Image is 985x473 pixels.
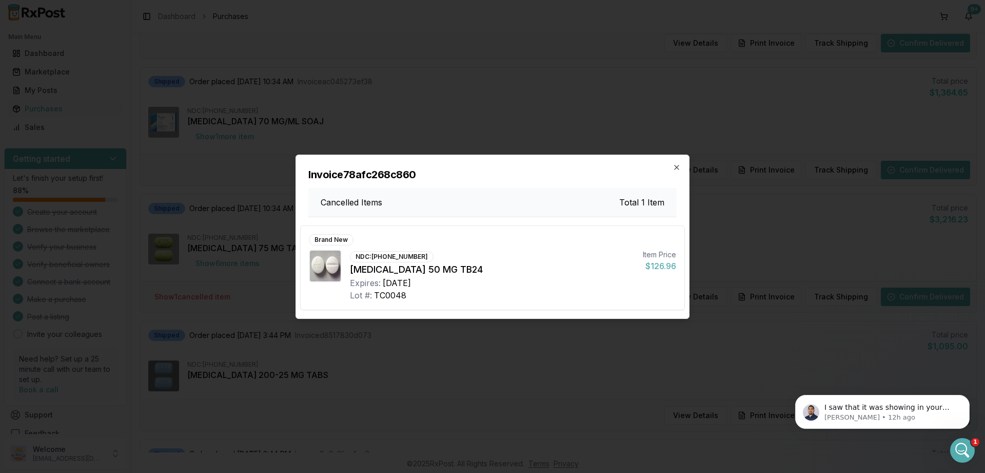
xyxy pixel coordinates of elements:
div: Expires: [350,277,381,289]
iframe: Intercom notifications message [780,373,985,445]
div: Brand New [309,234,353,245]
div: [DATE] [383,277,411,289]
iframe: Intercom live chat [950,438,975,463]
div: [MEDICAL_DATA] 50 MG TB24 [350,262,635,277]
div: Item Price [643,250,676,260]
div: $126.96 [643,260,676,272]
div: NDC: [PHONE_NUMBER] [350,251,434,262]
div: TC0048 [374,289,406,301]
img: Toprol XL 50 MG TB24 [310,251,341,281]
h3: Total 1 Item [619,196,664,209]
h2: Invoice 78afc268c860 [308,167,677,182]
span: 1 [971,438,979,446]
div: Lot #: [350,289,372,301]
h3: Cancelled Items [321,196,382,209]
